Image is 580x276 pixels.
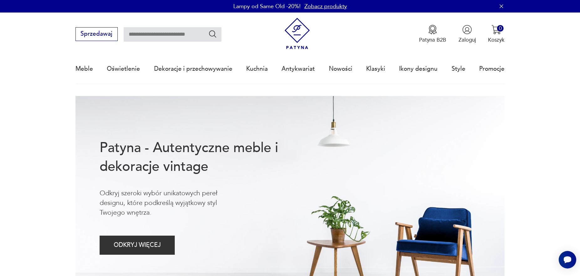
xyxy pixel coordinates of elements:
a: Dekoracje i przechowywanie [154,54,232,83]
a: ODKRYJ WIĘCEJ [100,243,175,248]
a: Meble [75,54,93,83]
p: Lampy od Same Old -20%! [233,3,301,10]
button: Sprzedawaj [75,27,118,41]
button: Patyna B2B [419,25,446,43]
button: Szukaj [208,29,217,38]
a: Promocje [479,54,505,83]
a: Oświetlenie [107,54,140,83]
p: Patyna B2B [419,36,446,43]
a: Kuchnia [246,54,268,83]
img: Ikonka użytkownika [462,25,472,34]
img: Patyna - sklep z meblami i dekoracjami vintage [282,18,313,49]
a: Ikony designu [399,54,438,83]
a: Sprzedawaj [75,32,118,37]
button: Zaloguj [458,25,476,43]
button: ODKRYJ WIĘCEJ [100,236,175,255]
a: Ikona medaluPatyna B2B [419,25,446,43]
a: Style [452,54,465,83]
a: Nowości [329,54,352,83]
h1: Patyna - Autentyczne meble i dekoracje vintage [100,139,303,176]
img: Ikona medalu [428,25,438,34]
p: Odkryj szeroki wybór unikatowych pereł designu, które podkreślą wyjątkowy styl Twojego wnętrza. [100,188,242,218]
div: 0 [497,25,504,32]
p: Koszyk [488,36,505,43]
img: Ikona koszyka [491,25,501,34]
iframe: Smartsupp widget button [559,251,576,268]
a: Zobacz produkty [304,3,347,10]
button: 0Koszyk [488,25,505,43]
a: Klasyki [366,54,385,83]
p: Zaloguj [458,36,476,43]
a: Antykwariat [282,54,315,83]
